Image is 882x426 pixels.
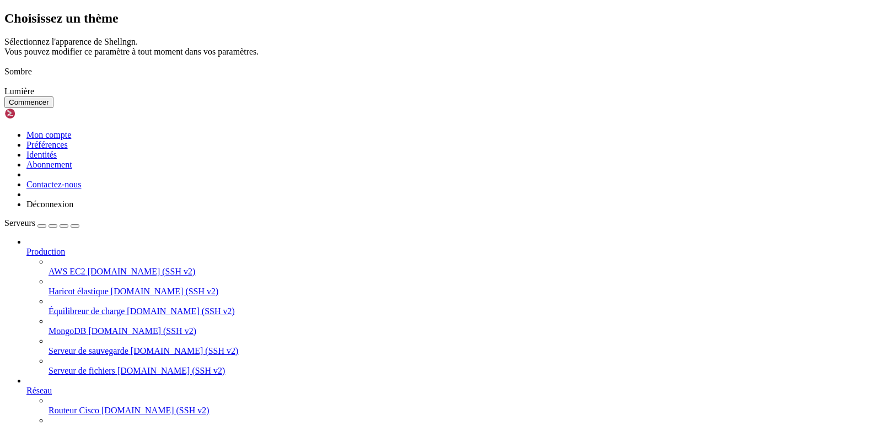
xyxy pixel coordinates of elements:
a: AWS EC2 [DOMAIN_NAME] (SSH v2) [49,267,878,277]
a: Contactez-nous [26,180,82,189]
font: Serveur de fichiers [49,366,115,375]
font: Haricot élastique [49,287,109,296]
font: Choisissez un thème [4,11,119,25]
li: AWS EC2 [DOMAIN_NAME] (SSH v2) [49,257,878,277]
font: Sélectionnez l'apparence de Shellngn. [4,37,138,46]
li: Serveur de fichiers [DOMAIN_NAME] (SSH v2) [49,356,878,376]
font: Équilibreur de charge [49,306,125,316]
font: Routeur Cisco [49,406,99,415]
li: Production [26,237,878,376]
a: Production [26,247,878,257]
font: [DOMAIN_NAME] (SSH v2) [127,306,235,316]
a: Serveur de sauvegarde [DOMAIN_NAME] (SSH v2) [49,346,878,356]
font: AWS EC2 [49,267,85,276]
li: Serveur de sauvegarde [DOMAIN_NAME] (SSH v2) [49,336,878,356]
li: Équilibreur de charge [DOMAIN_NAME] (SSH v2) [49,296,878,316]
a: Haricot élastique [DOMAIN_NAME] (SSH v2) [49,287,878,296]
font: Vous pouvez modifier ce paramètre à tout moment dans vos paramètres. [4,47,259,56]
a: Routeur Cisco [DOMAIN_NAME] (SSH v2) [49,406,878,416]
font: [DOMAIN_NAME] (SSH v2) [101,406,209,415]
font: Lumière [4,87,34,96]
a: Identités [26,150,57,159]
a: MongoDB [DOMAIN_NAME] (SSH v2) [49,326,878,336]
font: [DOMAIN_NAME] (SSH v2) [88,267,196,276]
li: Haricot élastique [DOMAIN_NAME] (SSH v2) [49,277,878,296]
li: MongoDB [DOMAIN_NAME] (SSH v2) [49,316,878,336]
font: Sombre [4,67,32,76]
font: Commencer [9,98,49,106]
font: MongoDB [49,326,86,336]
a: Serveurs [4,218,79,228]
li: Routeur Cisco [DOMAIN_NAME] (SSH v2) [49,396,878,416]
a: Équilibreur de charge [DOMAIN_NAME] (SSH v2) [49,306,878,316]
font: Serveurs [4,218,35,228]
font: [DOMAIN_NAME] (SSH v2) [117,366,225,375]
a: Préférences [26,140,68,149]
font: [DOMAIN_NAME] (SSH v2) [131,346,239,355]
a: Mon compte [26,130,71,139]
font: Production [26,247,65,256]
font: Déconnexion [26,199,73,209]
a: Réseau [26,386,878,396]
font: [DOMAIN_NAME] (SSH v2) [88,326,196,336]
img: Shellngn [4,108,68,119]
a: Abonnement [26,160,72,169]
font: Réseau [26,386,52,395]
font: Serveur de sauvegarde [49,346,128,355]
a: Serveur de fichiers [DOMAIN_NAME] (SSH v2) [49,366,878,376]
button: Commencer [4,96,53,108]
font: [DOMAIN_NAME] (SSH v2) [111,287,219,296]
